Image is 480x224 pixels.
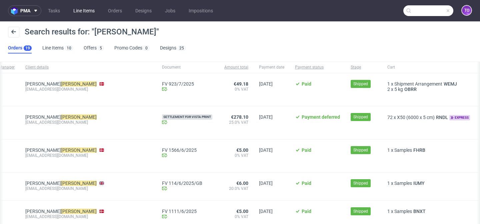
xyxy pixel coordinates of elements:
[302,181,311,186] span: Paid
[224,214,248,219] span: 0% VAT
[442,81,458,87] a: WEMJ
[25,46,30,50] div: 19
[394,87,403,92] span: 5 kg
[25,209,97,214] a: [PERSON_NAME][PERSON_NAME]
[231,114,248,120] span: €278.10
[351,65,377,70] span: Stage
[353,147,368,153] span: Shipped
[25,87,151,92] div: [EMAIL_ADDRESS][DOMAIN_NAME]
[397,115,435,120] span: X50 (6000 x 5 cm)
[353,180,368,186] span: Shipped
[131,5,156,16] a: Designs
[394,209,412,214] span: Samples
[162,114,212,120] span: Settlement for Vista Print
[25,186,151,191] div: [EMAIL_ADDRESS][DOMAIN_NAME]
[25,147,97,153] a: [PERSON_NAME][PERSON_NAME]
[259,147,273,153] span: [DATE]
[387,115,393,120] span: 72
[302,147,311,153] span: Paid
[259,65,284,70] span: Payment date
[259,209,273,214] span: [DATE]
[412,147,427,153] a: FHRB
[42,43,73,53] a: Line Items10
[224,153,248,158] span: 0% VAT
[20,8,30,13] span: pma
[25,81,97,87] a: [PERSON_NAME][PERSON_NAME]
[61,181,97,186] mark: [PERSON_NAME]
[403,87,418,92] a: OBRR
[25,65,151,70] span: Client details
[394,147,412,153] span: Samples
[104,5,126,16] a: Orders
[387,87,390,92] span: 2
[387,65,471,70] span: Cart
[25,114,97,120] a: [PERSON_NAME][PERSON_NAME]
[449,115,470,120] span: express
[302,209,311,214] span: Paid
[435,115,449,120] a: RNDL
[8,43,32,53] a: Orders19
[462,6,471,15] figcaption: to
[162,65,214,70] span: Document
[394,81,442,87] span: Shipment Arrangement
[224,186,248,191] span: 20.0% VAT
[114,43,149,53] a: Promo Codes0
[179,46,184,50] div: 25
[11,7,20,15] img: logo
[259,114,273,120] span: [DATE]
[387,209,471,214] div: x
[25,214,151,219] div: [EMAIL_ADDRESS][DOMAIN_NAME]
[224,120,248,125] span: 25.0% VAT
[100,46,102,50] div: 5
[387,181,390,186] span: 1
[387,81,471,87] div: x
[387,209,390,214] span: 1
[25,153,151,158] div: [EMAIL_ADDRESS][DOMAIN_NAME]
[394,181,412,186] span: Samples
[236,181,248,186] span: €6.00
[160,43,186,53] a: Designs25
[387,181,471,186] div: x
[387,147,390,153] span: 1
[412,209,427,214] a: BNXT
[387,147,471,153] div: x
[44,5,64,16] a: Tasks
[185,5,217,16] a: Impositions
[295,65,340,70] span: Payment status
[236,209,248,214] span: €5.00
[387,87,471,92] div: x
[259,81,273,87] span: [DATE]
[236,147,248,153] span: €5.00
[302,81,311,87] span: Paid
[162,147,214,153] a: FV 1566/6/2025
[234,81,248,87] span: €49.18
[162,181,214,186] a: FV 114/6/2025/GB
[145,46,148,50] div: 0
[8,5,41,16] button: pma
[353,114,368,120] span: Shipped
[25,120,151,125] div: [EMAIL_ADDRESS][DOMAIN_NAME]
[412,181,426,186] a: IUMY
[387,114,471,120] div: x
[162,209,214,214] a: FV 1111/6/2025
[61,209,97,214] mark: [PERSON_NAME]
[67,46,71,50] div: 10
[302,114,340,120] span: Payment deferred
[387,81,390,87] span: 1
[259,181,273,186] span: [DATE]
[161,5,179,16] a: Jobs
[162,81,214,87] a: FV 923/7/2025
[353,81,368,87] span: Shipped
[61,81,97,87] mark: [PERSON_NAME]
[353,208,368,214] span: Shipped
[61,114,97,120] mark: [PERSON_NAME]
[224,87,248,92] span: 0% VAT
[25,27,159,36] span: Search results for: "[PERSON_NAME]"
[84,43,104,53] a: Offers5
